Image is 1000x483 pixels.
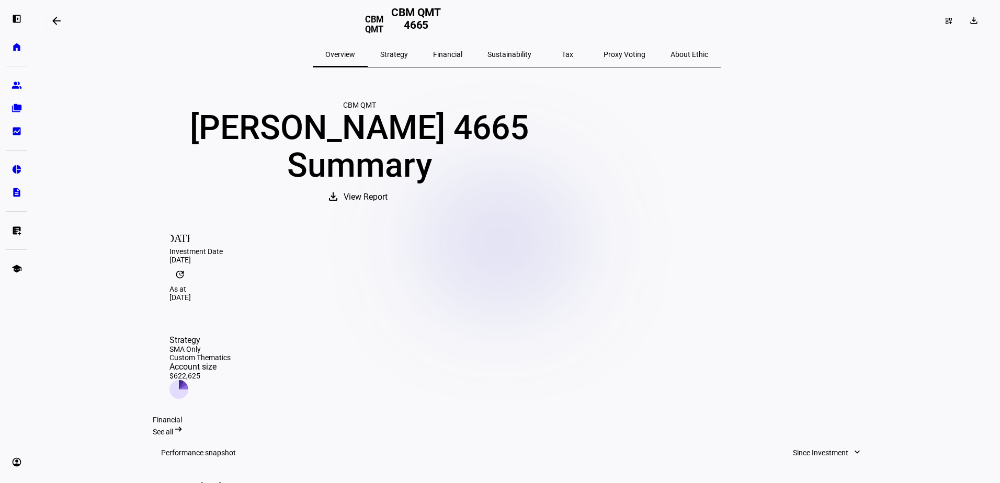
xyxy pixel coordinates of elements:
span: Sustainability [487,51,531,58]
eth-mat-symbol: folder_copy [12,103,22,113]
mat-icon: arrow_right_alt [173,424,184,434]
eth-mat-symbol: bid_landscape [12,126,22,136]
a: description [6,182,27,203]
eth-mat-symbol: account_circle [12,457,22,467]
button: View Report [316,185,402,210]
eth-mat-symbol: list_alt_add [12,225,22,236]
eth-mat-symbol: school [12,263,22,274]
span: Tax [562,51,573,58]
div: SMA Only [169,345,231,353]
mat-icon: arrow_backwards [50,15,63,27]
span: Strategy [380,51,408,58]
button: Since Investment [782,442,872,463]
a: folder_copy [6,98,27,119]
div: Custom Thematics [169,353,231,362]
h3: Performance snapshot [161,448,236,457]
eth-mat-symbol: description [12,187,22,198]
div: $622,625 [169,372,231,380]
h3: CBM QMT [360,15,388,34]
span: Since Investment [793,442,848,463]
eth-mat-symbol: left_panel_open [12,14,22,24]
div: [PERSON_NAME] 4665 Summary [153,109,566,185]
span: Proxy Voting [604,51,645,58]
span: See all [153,428,173,436]
mat-icon: update [169,264,190,285]
div: Strategy [169,335,231,345]
div: [DATE] [169,293,864,302]
mat-icon: expand_more [852,447,862,457]
a: group [6,75,27,96]
a: home [6,37,27,57]
div: [DATE] [169,256,864,264]
a: bid_landscape [6,121,27,142]
h2: CBM QMT 4665 [388,6,444,36]
mat-icon: dashboard_customize [945,17,953,25]
span: Overview [325,51,355,58]
div: As at [169,285,864,293]
span: Financial [433,51,462,58]
div: Investment Date [169,247,864,256]
eth-mat-symbol: pie_chart [12,164,22,175]
eth-mat-symbol: home [12,42,22,52]
span: View Report [344,185,388,210]
div: CBM QMT [153,101,566,109]
eth-mat-symbol: group [12,80,22,90]
mat-icon: download [969,15,979,26]
div: Account size [169,362,231,372]
span: About Ethic [671,51,708,58]
div: Financial [153,416,881,424]
mat-icon: [DATE] [169,226,190,247]
a: pie_chart [6,159,27,180]
mat-icon: download [327,190,339,203]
